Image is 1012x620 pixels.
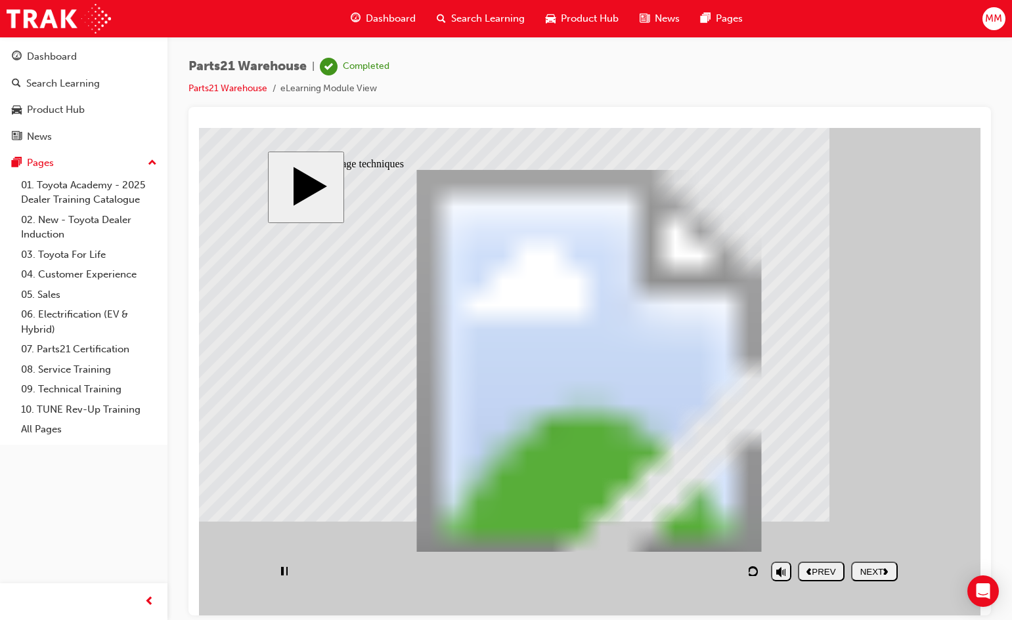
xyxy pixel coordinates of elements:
span: MM [985,11,1002,26]
span: search-icon [12,78,21,90]
span: | [312,59,315,74]
span: search-icon [437,10,446,27]
button: Pages [5,151,162,175]
a: 07. Parts21 Certification [16,339,162,360]
a: Product Hub [5,98,162,122]
span: prev-icon [144,594,154,610]
a: search-iconSearch Learning [426,5,535,32]
span: learningRecordVerb_COMPLETE-icon [320,58,338,75]
span: up-icon [148,155,157,172]
img: Trak [7,4,111,33]
li: eLearning Module View [280,81,377,96]
span: Search Learning [451,11,525,26]
a: 09. Technical Training [16,379,162,400]
a: guage-iconDashboard [340,5,426,32]
button: DashboardSearch LearningProduct HubNews [5,42,162,151]
a: 01. Toyota Academy - 2025 Dealer Training Catalogue [16,175,162,210]
div: Search Learning [26,76,100,91]
div: Parts21Warehouse Start Course [69,24,713,464]
span: News [655,11,680,26]
div: Pages [27,155,54,171]
a: 08. Service Training [16,360,162,380]
a: car-iconProduct Hub [535,5,629,32]
button: MM [982,7,1005,30]
span: pages-icon [12,157,22,169]
a: All Pages [16,419,162,440]
div: Dashboard [27,49,77,64]
div: Open Intercom Messenger [967,575,999,607]
a: Parts21 Warehouse [188,83,267,94]
span: Dashboard [366,11,416,26]
a: news-iconNews [629,5,690,32]
a: News [5,125,162,149]
a: 04. Customer Experience [16,264,162,285]
div: Completed [343,60,389,73]
a: 06. Electrification (EV & Hybrid) [16,304,162,339]
a: 02. New - Toyota Dealer Induction [16,210,162,245]
span: news-icon [640,10,649,27]
span: car-icon [12,104,22,116]
a: Search Learning [5,72,162,96]
a: pages-iconPages [690,5,753,32]
a: 03. Toyota For Life [16,245,162,265]
span: guage-icon [351,10,361,27]
span: Parts21 Warehouse [188,59,307,74]
span: pages-icon [701,10,711,27]
button: Start [69,24,145,95]
div: News [27,129,52,144]
span: car-icon [546,10,556,27]
div: Product Hub [27,102,85,117]
span: Product Hub [561,11,619,26]
a: Dashboard [5,45,162,69]
span: guage-icon [12,51,22,63]
span: news-icon [12,131,22,143]
a: 10. TUNE Rev-Up Training [16,400,162,420]
a: 05. Sales [16,285,162,305]
span: Pages [716,11,743,26]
